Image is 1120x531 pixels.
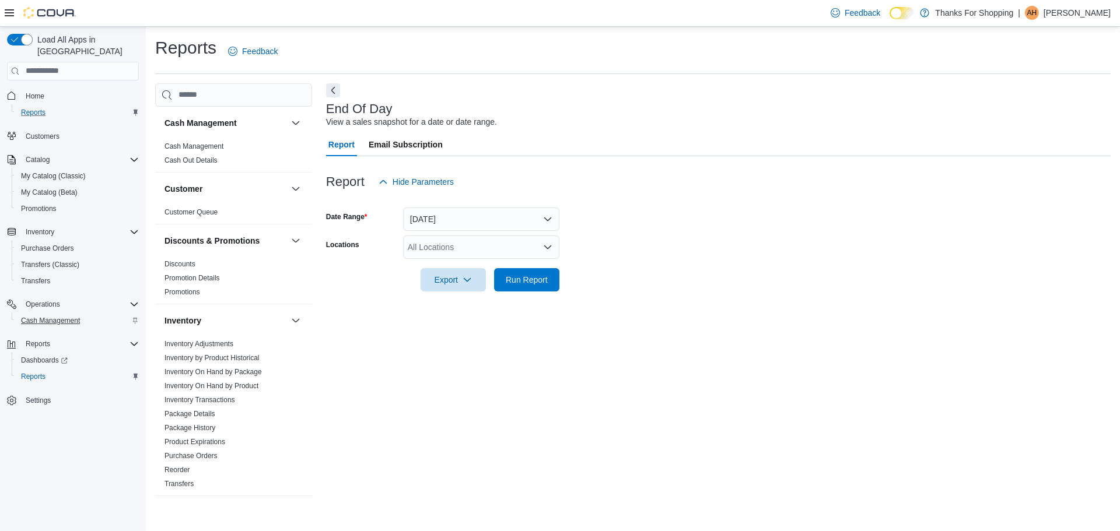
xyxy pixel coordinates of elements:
[164,423,215,432] span: Package History
[164,235,286,247] button: Discounts & Promotions
[164,451,218,460] span: Purchase Orders
[12,312,143,329] button: Cash Management
[16,274,139,288] span: Transfers
[16,314,139,328] span: Cash Management
[164,156,218,165] span: Cash Out Details
[26,339,50,349] span: Reports
[242,45,278,57] span: Feedback
[164,315,286,326] button: Inventory
[935,6,1013,20] p: Thanks For Shopping
[21,225,139,239] span: Inventory
[826,1,885,24] a: Feedback
[164,235,260,247] h3: Discounts & Promotions
[164,395,235,405] span: Inventory Transactions
[374,170,459,194] button: Hide Parameters
[506,274,548,286] span: Run Report
[289,234,303,248] button: Discounts & Promotions
[26,92,44,101] span: Home
[21,244,74,253] span: Purchase Orders
[393,176,454,188] span: Hide Parameters
[21,297,65,311] button: Operations
[403,208,559,231] button: [DATE]
[543,242,552,252] button: Open list of options
[326,240,359,249] label: Locations
[2,336,143,352] button: Reports
[21,129,139,143] span: Customers
[1025,6,1039,20] div: Ashlyn Hutchinson
[289,314,303,328] button: Inventory
[21,129,64,143] a: Customers
[289,116,303,130] button: Cash Management
[7,83,139,439] nav: Complex example
[164,396,235,404] a: Inventory Transactions
[16,185,139,199] span: My Catalog (Beta)
[164,274,220,282] a: Promotion Details
[164,340,233,348] a: Inventory Adjustments
[16,258,84,272] a: Transfers (Classic)
[16,202,139,216] span: Promotions
[21,204,57,213] span: Promotions
[21,108,45,117] span: Reports
[164,410,215,418] a: Package Details
[164,367,262,377] span: Inventory On Hand by Package
[12,273,143,289] button: Transfers
[164,339,233,349] span: Inventory Adjustments
[428,268,479,291] span: Export
[16,370,139,384] span: Reports
[16,106,50,119] a: Reports
[2,128,143,145] button: Customers
[164,142,223,150] a: Cash Management
[2,296,143,312] button: Operations
[164,142,223,151] span: Cash Management
[26,396,51,405] span: Settings
[21,393,139,407] span: Settings
[890,7,914,19] input: Dark Mode
[164,208,218,217] span: Customer Queue
[155,36,216,59] h1: Reports
[164,353,260,363] span: Inventory by Product Historical
[12,184,143,201] button: My Catalog (Beta)
[421,268,486,291] button: Export
[12,240,143,256] button: Purchase Orders
[16,258,139,272] span: Transfers (Classic)
[164,368,262,376] a: Inventory On Hand by Package
[12,168,143,184] button: My Catalog (Classic)
[164,260,195,268] a: Discounts
[26,300,60,309] span: Operations
[326,83,340,97] button: Next
[21,260,79,269] span: Transfers (Classic)
[890,19,890,20] span: Dark Mode
[164,117,237,129] h3: Cash Management
[326,175,365,189] h3: Report
[164,466,190,474] a: Reorder
[164,480,194,488] a: Transfers
[164,208,218,216] a: Customer Queue
[21,153,54,167] button: Catalog
[16,353,72,367] a: Dashboards
[1027,6,1037,20] span: AH
[16,106,139,119] span: Reports
[16,353,139,367] span: Dashboards
[164,259,195,269] span: Discounts
[21,337,139,351] span: Reports
[164,438,225,446] a: Product Expirations
[26,155,50,164] span: Catalog
[16,169,90,183] a: My Catalog (Classic)
[369,133,443,156] span: Email Subscription
[16,202,61,216] a: Promotions
[164,183,202,195] h3: Customer
[155,337,312,495] div: Inventory
[12,256,143,273] button: Transfers (Classic)
[21,89,139,103] span: Home
[164,381,258,391] span: Inventory On Hand by Product
[21,337,55,351] button: Reports
[21,393,55,407] a: Settings
[164,437,225,446] span: Product Expirations
[16,274,55,288] a: Transfers
[2,152,143,168] button: Catalog
[12,368,143,385] button: Reports
[328,133,355,156] span: Report
[164,382,258,390] a: Inventory On Hand by Product
[164,117,286,129] button: Cash Management
[21,89,49,103] a: Home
